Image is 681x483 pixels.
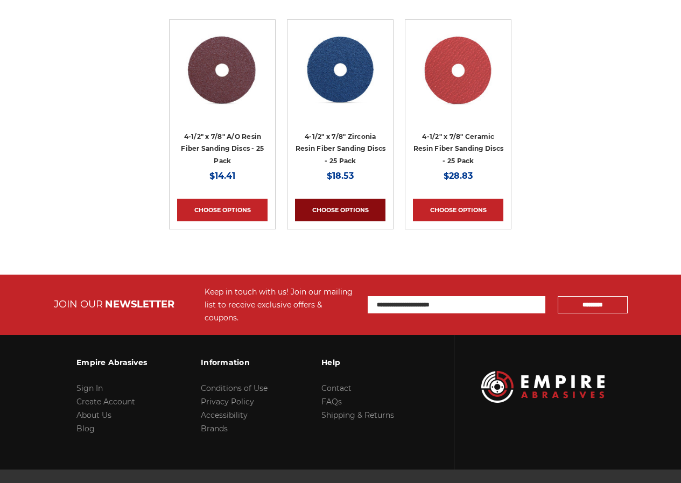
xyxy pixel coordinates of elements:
span: NEWSLETTER [105,298,174,310]
a: Accessibility [201,410,248,420]
span: $28.83 [444,171,473,181]
a: 4-1/2" x 7/8" Zirconia Resin Fiber Sanding Discs - 25 Pack [296,132,385,165]
span: $18.53 [327,171,354,181]
a: FAQs [321,397,342,407]
a: 4-1/2" zirc resin fiber disc [295,27,385,118]
a: Choose Options [177,199,268,221]
a: Choose Options [295,199,385,221]
span: JOIN OUR [54,298,103,310]
h3: Empire Abrasives [76,351,147,374]
a: 4.5 inch resin fiber disc [177,27,268,118]
a: 4-1/2" x 7/8" A/O Resin Fiber Sanding Discs - 25 Pack [181,132,264,165]
a: Blog [76,424,95,433]
a: 4-1/2" ceramic resin fiber disc [413,27,503,118]
a: Contact [321,383,352,393]
a: About Us [76,410,111,420]
a: 4-1/2" x 7/8" Ceramic Resin Fiber Sanding Discs - 25 Pack [413,132,503,165]
img: 4.5 inch resin fiber disc [179,27,266,114]
a: Conditions of Use [201,383,268,393]
div: Keep in touch with us! Join our mailing list to receive exclusive offers & coupons. [205,285,357,324]
img: Empire Abrasives Logo Image [481,371,605,403]
img: 4-1/2" ceramic resin fiber disc [415,27,502,114]
a: Privacy Policy [201,397,254,407]
span: $14.41 [209,171,235,181]
h3: Information [201,351,268,374]
h3: Help [321,351,394,374]
a: Shipping & Returns [321,410,394,420]
a: Create Account [76,397,135,407]
a: Choose Options [413,199,503,221]
a: Sign In [76,383,103,393]
a: Brands [201,424,228,433]
img: 4-1/2" zirc resin fiber disc [297,27,384,114]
